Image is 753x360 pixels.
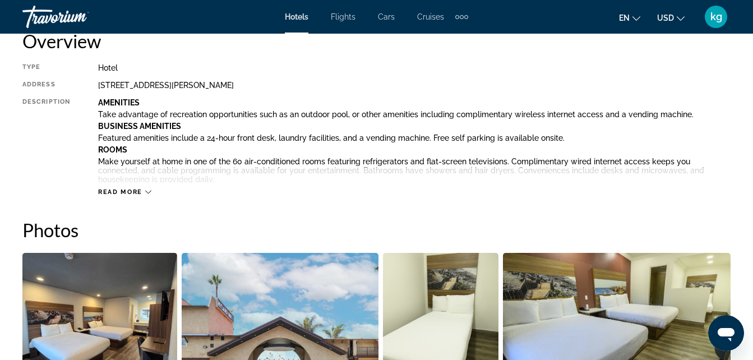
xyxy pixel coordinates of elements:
div: Hotel [98,63,731,72]
iframe: Button to launch messaging window [708,315,744,351]
a: Travorium [22,2,135,31]
span: USD [657,13,674,22]
b: Business Amenities [98,122,181,131]
a: Cars [378,12,395,21]
button: Read more [98,188,151,196]
p: Make yourself at home in one of the 60 air-conditioned rooms featuring refrigerators and flat-scr... [98,157,731,184]
b: Amenities [98,98,140,107]
div: Description [22,98,70,182]
a: Flights [331,12,355,21]
h2: Photos [22,219,731,241]
button: Change language [619,10,640,26]
a: Hotels [285,12,308,21]
b: Rooms [98,145,127,154]
span: en [619,13,630,22]
span: kg [710,11,722,22]
button: User Menu [701,5,731,29]
div: [STREET_ADDRESS][PERSON_NAME] [98,81,731,90]
p: Featured amenities include a 24-hour front desk, laundry facilities, and a vending machine. Free ... [98,133,731,142]
span: Read more [98,188,142,196]
div: Type [22,63,70,72]
button: Extra navigation items [455,8,468,26]
h2: Overview [22,30,731,52]
button: Change currency [657,10,685,26]
a: Cruises [417,12,444,21]
p: Take advantage of recreation opportunities such as an outdoor pool, or other amenities including ... [98,110,731,119]
div: Address [22,81,70,90]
